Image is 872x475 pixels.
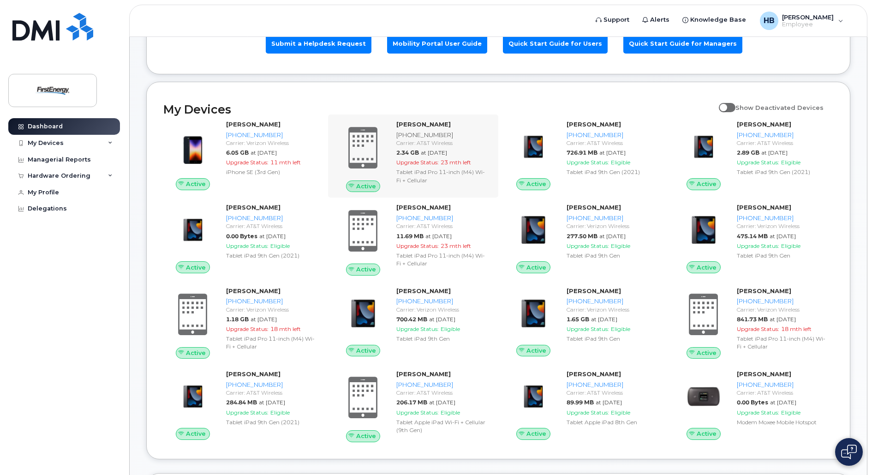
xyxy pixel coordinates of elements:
[226,389,319,397] div: Carrier: AT&T Wireless
[674,287,833,359] a: Active[PERSON_NAME][PHONE_NUMBER]Carrier: Verizon Wireless841.73 MBat [DATE]Upgrade Status:18 mth...
[674,120,833,190] a: Active[PERSON_NAME][PHONE_NUMBER]Carrier: AT&T Wireless2.89 GBat [DATE]Upgrade Status:EligibleTab...
[737,159,779,166] span: Upgrade Status:
[186,180,206,188] span: Active
[429,316,455,323] span: at [DATE]
[396,233,424,240] span: 11.69 MB
[226,370,281,378] strong: [PERSON_NAME]
[681,208,726,252] img: image20231002-3703462-c5m3jd.jpeg
[567,370,621,378] strong: [PERSON_NAME]
[396,242,439,249] span: Upgrade Status:
[163,287,323,359] a: Active[PERSON_NAME][PHONE_NUMBER]Carrier: Verizon Wireless1.18 GBat [DATE]Upgrade Status:18 mth l...
[163,120,323,190] a: Active[PERSON_NAME][PHONE_NUMBER]Carrier: Verizon Wireless6.05 GBat [DATE]Upgrade Status:11 mth l...
[270,242,290,249] span: Eligible
[770,399,796,406] span: at [DATE]
[226,418,319,426] div: Tablet iPad 9th Gen (2021)
[226,222,319,230] div: Carrier: AT&T Wireless
[676,11,753,29] a: Knowledge Base
[737,214,830,222] div: [PHONE_NUMBER]
[781,159,800,166] span: Eligible
[623,34,742,54] a: Quick Start Guide for Managers
[737,222,830,230] div: Carrier: Verizon Wireless
[567,399,594,406] span: 89.99 MB
[603,15,629,24] span: Support
[503,34,608,54] a: Quick Start Guide for Users
[567,214,659,222] div: [PHONE_NUMBER]
[737,380,830,389] div: [PHONE_NUMBER]
[737,370,791,378] strong: [PERSON_NAME]
[171,125,215,169] img: image20231002-3703462-1angbar.jpeg
[636,11,676,29] a: Alerts
[511,125,555,169] img: image20231002-3703462-1taoqtb.jpeg
[567,306,659,313] div: Carrier: Verizon Wireless
[737,287,791,295] strong: [PERSON_NAME]
[334,370,493,442] a: Active[PERSON_NAME][PHONE_NUMBER]Carrier: AT&T Wireless206.17 MBat [DATE]Upgrade Status:EligibleT...
[567,120,621,128] strong: [PERSON_NAME]
[171,374,215,419] img: image20231002-3703462-1taoqtb.jpeg
[226,287,281,295] strong: [PERSON_NAME]
[226,168,319,176] div: iPhone SE (3rd Gen)
[567,287,621,295] strong: [PERSON_NAME]
[396,149,419,156] span: 2.34 GB
[259,399,285,406] span: at [DATE]
[737,139,830,147] div: Carrier: AT&T Wireless
[674,203,833,273] a: Active[PERSON_NAME][PHONE_NUMBER]Carrier: Verizon Wireless475.14 MBat [DATE]Upgrade Status:Eligib...
[567,222,659,230] div: Carrier: Verizon Wireless
[737,335,830,350] div: Tablet iPad Pro 11-inch (M4) Wi-Fi + Cellular
[396,297,489,306] div: [PHONE_NUMBER]
[611,325,630,332] span: Eligible
[504,370,663,440] a: Active[PERSON_NAME][PHONE_NUMBER]Carrier: AT&T Wireless89.99 MBat [DATE]Upgrade Status:EligibleTa...
[697,429,717,438] span: Active
[650,15,669,24] span: Alerts
[429,399,455,406] span: at [DATE]
[567,149,597,156] span: 726.91 MB
[356,346,376,355] span: Active
[781,325,812,332] span: 18 mth left
[396,316,427,323] span: 700.42 MB
[396,418,489,434] div: Tablet Apple iPad Wi-Fi + Cellular (9th Gen)
[226,252,319,259] div: Tablet iPad 9th Gen (2021)
[737,325,779,332] span: Upgrade Status:
[589,11,636,29] a: Support
[737,233,768,240] span: 475.14 MB
[737,131,830,139] div: [PHONE_NUMBER]
[737,399,768,406] span: 0.00 Bytes
[396,306,489,313] div: Carrier: Verizon Wireless
[753,12,850,30] div: Hammond, Brian W.
[567,242,609,249] span: Upgrade Status:
[567,316,589,323] span: 1.65 GB
[511,374,555,419] img: image20231002-3703462-1u43ywx.jpeg
[737,306,830,313] div: Carrier: Verizon Wireless
[567,139,659,147] div: Carrier: AT&T Wireless
[737,409,779,416] span: Upgrade Status:
[226,399,257,406] span: 284.84 MB
[356,432,376,440] span: Active
[396,131,489,139] div: [PHONE_NUMBER]
[690,15,746,24] span: Knowledge Base
[226,149,249,156] span: 6.05 GB
[761,149,788,156] span: at [DATE]
[396,325,439,332] span: Upgrade Status:
[226,409,269,416] span: Upgrade Status:
[387,34,487,54] a: Mobility Portal User Guide
[511,208,555,252] img: image20231002-3703462-c5m3jd.jpeg
[266,34,371,54] a: Submit a Helpdesk Request
[226,325,269,332] span: Upgrade Status:
[697,263,717,272] span: Active
[396,168,489,184] div: Tablet iPad Pro 11-inch (M4) Wi-Fi + Cellular
[396,222,489,230] div: Carrier: AT&T Wireless
[334,203,493,275] a: Active[PERSON_NAME][PHONE_NUMBER]Carrier: AT&T Wireless11.69 MBat [DATE]Upgrade Status:23 mth lef...
[737,418,830,426] div: Modem Moxee Mobile Hotspot
[186,263,206,272] span: Active
[226,380,319,389] div: [PHONE_NUMBER]
[341,291,385,336] img: image20231002-3703462-c5m3jd.jpeg
[782,21,834,28] span: Employee
[737,149,759,156] span: 2.89 GB
[396,370,451,378] strong: [PERSON_NAME]
[681,125,726,169] img: image20231002-3703462-1taoqtb.jpeg
[334,287,493,357] a: Active[PERSON_NAME][PHONE_NUMBER]Carrier: Verizon Wireless700.42 MBat [DATE]Upgrade Status:Eligib...
[396,159,439,166] span: Upgrade Status:
[441,242,471,249] span: 23 mth left
[270,409,290,416] span: Eligible
[226,233,257,240] span: 0.00 Bytes
[251,149,277,156] span: at [DATE]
